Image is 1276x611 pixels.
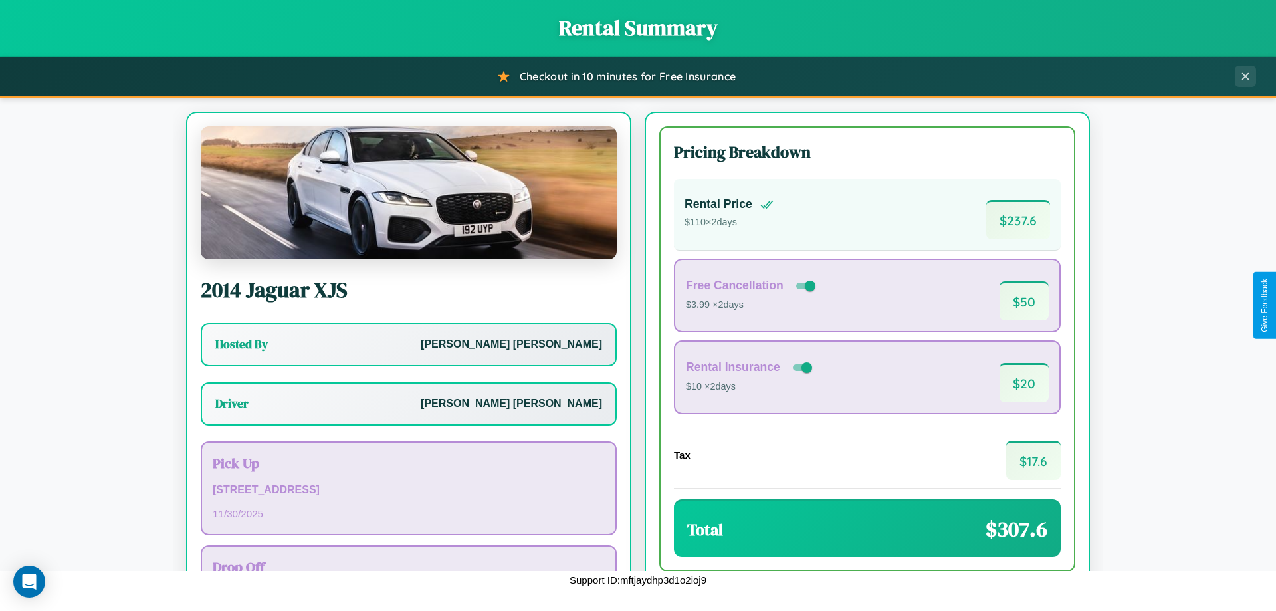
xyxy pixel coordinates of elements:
[215,336,268,352] h3: Hosted By
[215,396,249,412] h3: Driver
[986,200,1050,239] span: $ 237.6
[686,297,818,314] p: $3.99 × 2 days
[686,378,815,396] p: $10 × 2 days
[421,394,602,414] p: [PERSON_NAME] [PERSON_NAME]
[686,360,780,374] h4: Rental Insurance
[213,481,605,500] p: [STREET_ADDRESS]
[674,449,691,461] h4: Tax
[213,453,605,473] h3: Pick Up
[421,335,602,354] p: [PERSON_NAME] [PERSON_NAME]
[570,571,706,589] p: Support ID: mftjaydhp3d1o2ioj9
[986,515,1047,544] span: $ 307.6
[686,279,784,293] h4: Free Cancellation
[201,126,617,259] img: Jaguar XJS
[685,214,774,231] p: $ 110 × 2 days
[685,197,752,211] h4: Rental Price
[1260,279,1269,332] div: Give Feedback
[687,519,723,541] h3: Total
[213,505,605,523] p: 11 / 30 / 2025
[13,566,45,598] div: Open Intercom Messenger
[674,141,1061,163] h3: Pricing Breakdown
[520,70,736,83] span: Checkout in 10 minutes for Free Insurance
[1006,441,1061,480] span: $ 17.6
[1000,281,1049,320] span: $ 50
[201,275,617,305] h2: 2014 Jaguar XJS
[1000,363,1049,402] span: $ 20
[13,13,1263,43] h1: Rental Summary
[213,557,605,576] h3: Drop Off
